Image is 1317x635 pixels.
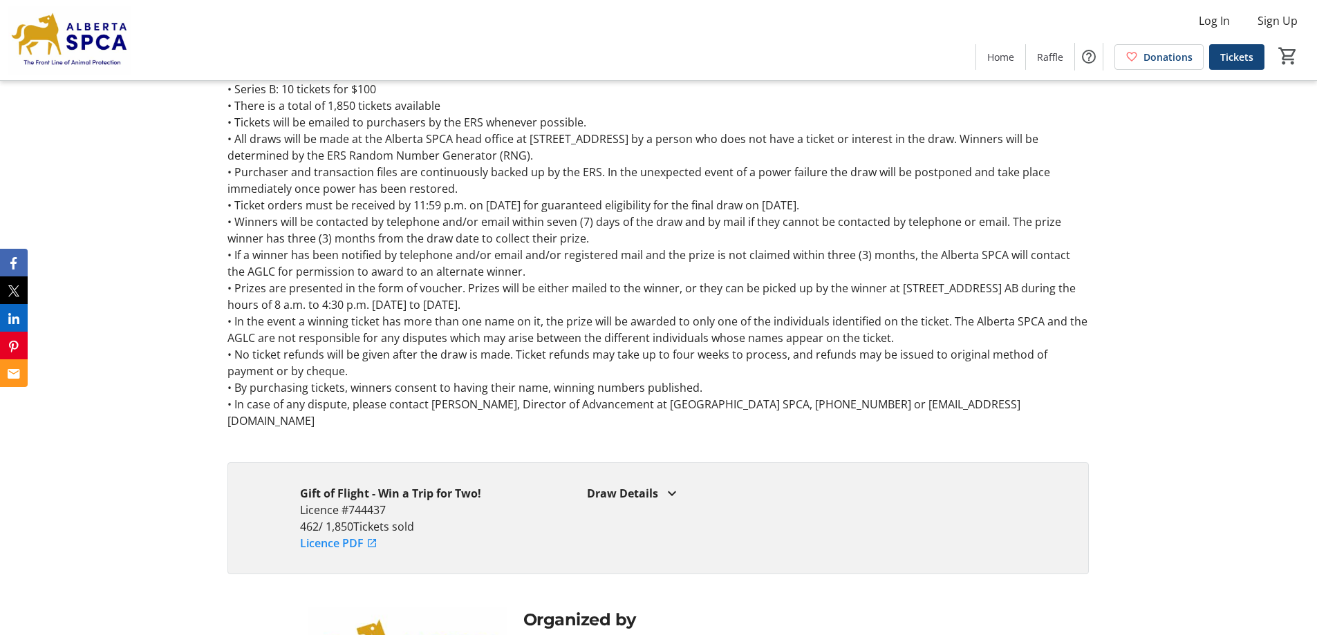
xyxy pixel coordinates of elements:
p: • All draws will be made at the Alberta SPCA head office at [STREET_ADDRESS] by a person who does... [227,131,1089,164]
img: Alberta SPCA's Logo [8,6,131,75]
p: Licence #744437 [300,502,515,518]
div: Draw Details [587,485,1017,502]
strong: Gift of Flight - Win a Trip for Two! [300,486,481,501]
div: Organized by [523,607,1009,632]
button: Cart [1276,44,1300,68]
p: • Tickets will be emailed to purchasers by the ERS whenever possible. [227,114,1089,131]
p: • In case of any dispute, please contact [PERSON_NAME], Director of Advancement at [GEOGRAPHIC_DA... [227,396,1089,429]
span: Log In [1199,12,1230,29]
p: • Series B: 10 tickets for $100 [227,81,1089,97]
button: Help [1075,43,1103,70]
p: • If a winner has been notified by telephone and/or email and/or registered mail and the prize is... [227,247,1089,280]
p: • Ticket orders must be received by 11:59 p.m. on [DATE] for guaranteed eligibility for the final... [227,197,1089,214]
p: • No ticket refunds will be given after the draw is made. Ticket refunds may take up to four week... [227,346,1089,379]
a: Licence PDF [300,535,377,551]
p: • In the event a winning ticket has more than one name on it, the prize will be awarded to only o... [227,313,1089,346]
span: Tickets [1220,50,1253,64]
p: • Winners will be contacted by telephone and/or email within seven (7) days of the draw and by ma... [227,214,1089,247]
p: • Purchaser and transaction files are continuously backed up by the ERS. In the unexpected event ... [227,164,1089,197]
p: • There is a total of 1,850 tickets available [227,97,1089,114]
a: Home [976,44,1025,70]
button: Log In [1188,10,1241,32]
a: Donations [1114,44,1204,70]
a: Raffle [1026,44,1074,70]
span: Raffle [1037,50,1063,64]
span: Sign Up [1258,12,1298,29]
p: 462 / 1,850 Tickets sold [300,518,515,535]
button: Sign Up [1246,10,1309,32]
p: • Prizes are presented in the form of voucher. Prizes will be either mailed to the winner, or the... [227,280,1089,313]
p: • By purchasing tickets, winners consent to having their name, winning numbers published. [227,379,1089,396]
span: Home [987,50,1014,64]
span: Donations [1143,50,1193,64]
a: Tickets [1209,44,1264,70]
